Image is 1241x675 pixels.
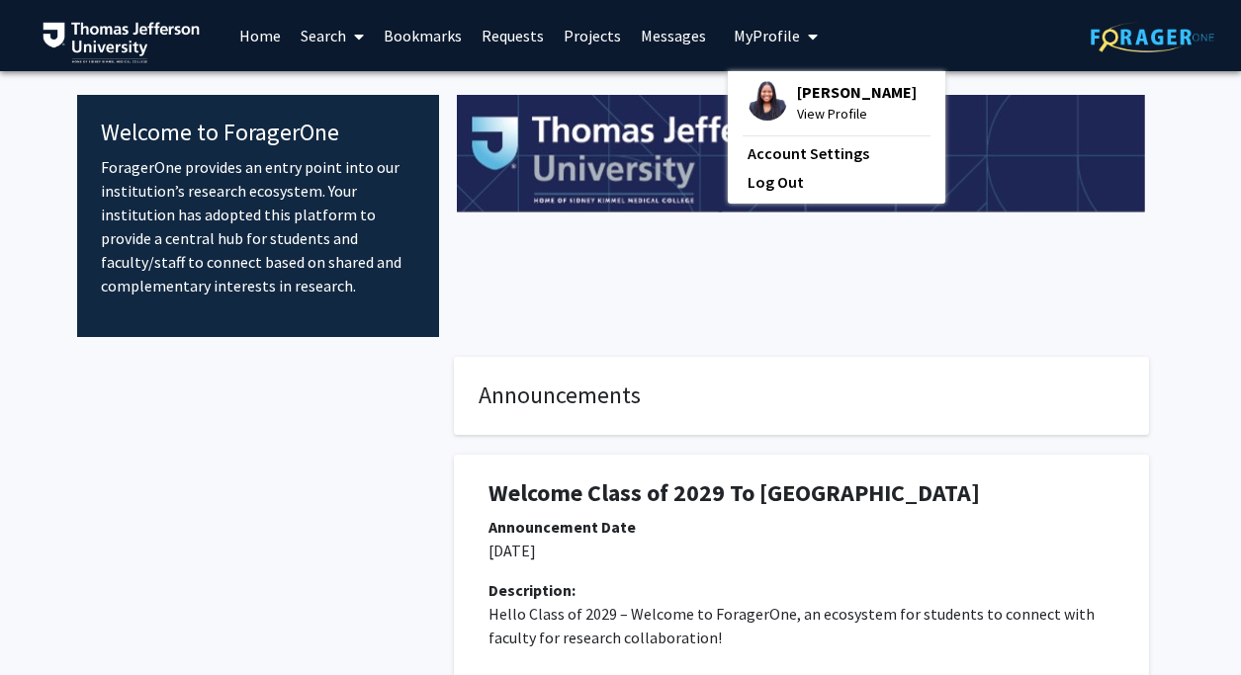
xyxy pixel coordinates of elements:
span: My Profile [734,26,800,45]
div: Announcement Date [488,515,1114,539]
span: View Profile [797,103,917,125]
a: Requests [472,1,554,70]
div: Description: [488,578,1114,602]
p: [DATE] [488,539,1114,562]
div: Profile Picture[PERSON_NAME]View Profile [748,81,917,125]
iframe: Chat [15,586,84,660]
a: Messages [631,1,716,70]
a: Log Out [748,170,926,194]
a: Account Settings [748,141,926,165]
a: Search [291,1,374,70]
img: ForagerOne Logo [1091,22,1214,52]
img: Profile Picture [748,81,787,121]
h4: Welcome to ForagerOne [101,119,416,147]
p: Hello Class of 2029 – Welcome to ForagerOne, an ecosystem for students to connect with faculty fo... [488,602,1114,649]
a: Bookmarks [374,1,472,70]
img: Cover Image [457,95,1146,213]
span: [PERSON_NAME] [797,81,917,103]
p: ForagerOne provides an entry point into our institution’s research ecosystem. Your institution ha... [101,155,416,297]
h4: Announcements [479,381,1124,410]
a: Projects [554,1,631,70]
h1: Welcome Class of 2029 To [GEOGRAPHIC_DATA] [488,479,1114,508]
img: Thomas Jefferson University Logo [43,22,201,63]
a: Home [229,1,291,70]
